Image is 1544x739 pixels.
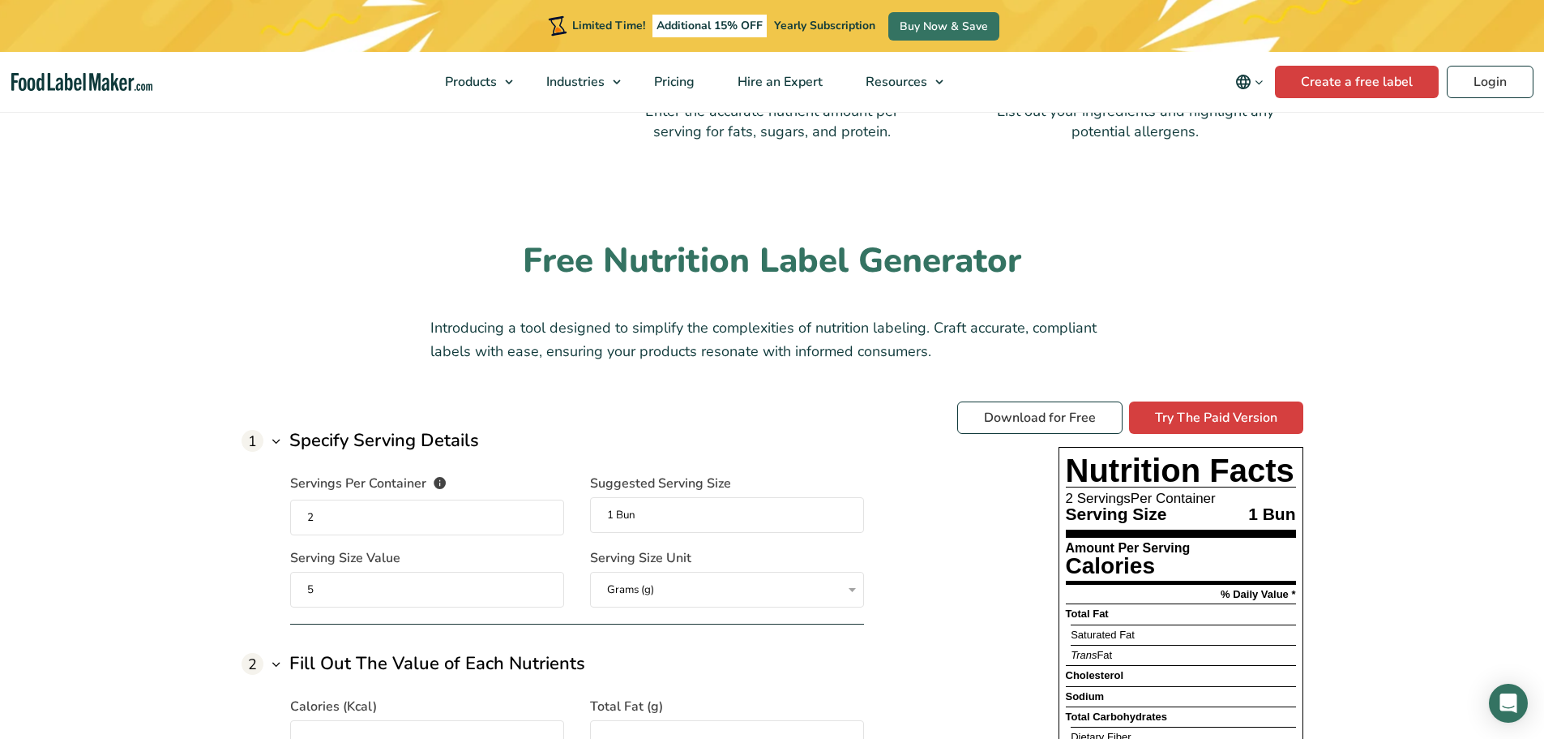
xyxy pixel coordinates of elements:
[1129,402,1303,434] a: Try The Paid Version
[430,316,1114,363] p: Introducing a tool designed to simplify the complexities of nutrition labeling. Craft accurate, c...
[1066,555,1191,578] p: Calories
[242,430,263,452] span: 1
[861,73,929,91] span: Resources
[1066,711,1167,723] span: Total Carbohydrates
[888,12,999,41] a: Buy Now & Save
[424,52,521,112] a: Products
[1066,505,1170,522] p: Serving Size
[290,474,426,496] span: Servings Per Container
[1066,454,1296,487] p: Nutrition Facts
[845,52,952,112] a: Resources
[774,18,875,33] span: Yearly Subscription
[590,474,731,493] span: Suggested Serving Size
[440,73,498,91] span: Products
[1071,649,1097,661] span: Trans
[1489,684,1528,723] div: Open Intercom Messenger
[1066,691,1105,702] p: Sodium
[1066,492,1296,505] p: Per Container
[11,73,153,92] a: Food Label Maker homepage
[649,73,696,91] span: Pricing
[1071,629,1135,641] span: Saturated Fat
[957,402,1123,434] a: Download for Free
[541,73,606,91] span: Industries
[733,73,824,91] span: Hire an Expert
[716,52,840,112] a: Hire an Expert
[633,52,712,112] a: Pricing
[1275,66,1439,98] a: Create a free label
[1224,66,1275,98] button: Change language
[1066,670,1124,681] p: Cholesterol
[1447,66,1533,98] a: Login
[590,497,864,533] input: Example: Cup, Tbsp, Bottle...
[572,18,645,33] span: Limited Time!
[290,697,377,716] span: Calories (Kcal)
[1066,608,1109,620] strong: Total Fat
[590,548,691,568] span: Serving Size Unit
[652,15,767,37] span: Additional 15% OFF
[1066,491,1073,506] span: 2
[1077,491,1131,506] span: Servings
[630,101,913,142] p: Enter the accurate nutrient amount per serving for fats, sugars, and protein.
[289,651,585,677] h3: Fill Out The Value of Each Nutrients
[1066,542,1191,555] p: Amount Per Serving
[590,697,663,716] span: Total Fat (g)
[242,239,1303,284] h2: Free Nutrition Label Generator
[1248,505,1295,523] span: 1 Bun
[1221,589,1296,599] p: % Daily Value *
[290,572,564,608] input: Example: 8
[1071,650,1112,661] p: Fat
[994,101,1277,142] p: List out your ingredients and highlight any potential allergens.
[290,500,564,535] input: Example: 6
[242,653,263,675] span: 2
[289,428,479,454] h3: Specify Serving Details
[525,52,629,112] a: Industries
[290,548,400,568] span: Serving Size Value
